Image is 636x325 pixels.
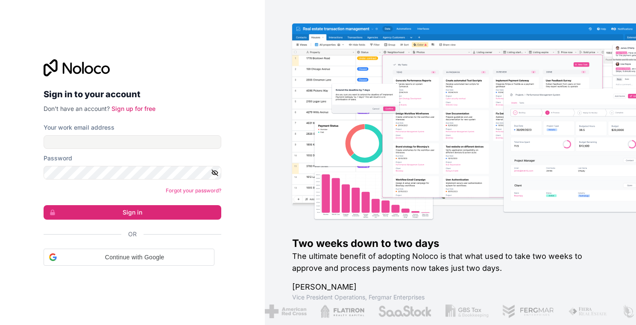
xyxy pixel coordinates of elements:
[44,249,214,266] div: Continue with Google
[445,305,488,318] img: /assets/gbstax-C-GtDUiK.png
[44,135,221,149] input: Email address
[502,305,554,318] img: /assets/fergmar-CudnrXN5.png
[44,123,114,132] label: Your work email address
[44,105,110,112] span: Don't have an account?
[128,230,137,238] span: Or
[44,154,72,162] label: Password
[44,87,221,102] h2: Sign in to your account
[264,305,306,318] img: /assets/american-red-cross-BAupjrZR.png
[111,105,155,112] a: Sign up for free
[292,250,609,274] h2: The ultimate benefit of adopting Noloco is that what used to take two weeks to approve and proces...
[292,237,609,250] h1: Two weeks down to two days
[292,293,609,302] h1: Vice President Operations , Fergmar Enterprises
[567,305,607,318] img: /assets/fiera-fwj2N5v4.png
[60,253,209,262] span: Continue with Google
[166,187,221,194] a: Forgot your password?
[44,166,221,180] input: Password
[378,305,431,318] img: /assets/saastock-C6Zbiodz.png
[44,205,221,220] button: Sign in
[319,305,363,318] img: /assets/flatiron-C8eUkumj.png
[292,281,609,293] h1: [PERSON_NAME]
